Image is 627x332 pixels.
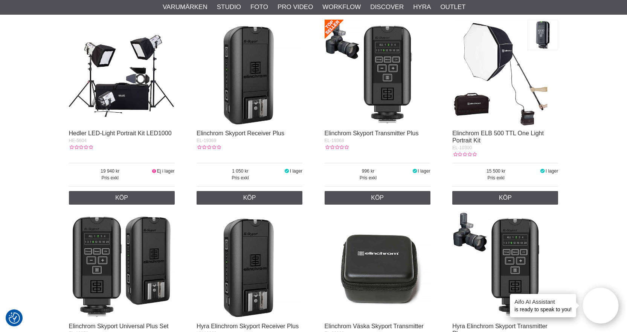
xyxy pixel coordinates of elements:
[325,138,344,143] span: EL-19368
[413,2,431,12] a: Hyra
[540,168,546,174] i: I lager
[325,174,412,181] span: Pris exkl
[284,168,290,174] i: I lager
[69,191,175,205] a: Köp
[418,168,430,174] span: I lager
[69,323,169,329] a: Elinchrom Skyport Universal Plus Set
[452,168,540,174] span: 15 500
[69,130,172,136] a: Hedler LED-Light Portrait Kit LED1000
[69,138,87,143] span: HE-5604
[514,298,572,306] h4: Aifo AI Assistant
[163,2,207,12] a: Varumärken
[452,20,558,125] img: Elinchrom ELB 500 TTL One Light Portrait Kit
[69,168,152,174] span: 19 940
[325,191,430,205] a: Köp
[325,144,349,151] div: Kundbetyg: 0
[370,2,404,12] a: Discover
[217,2,241,12] a: Studio
[197,323,299,329] a: Hyra Elinchrom Skyport Receiver Plus
[197,212,302,318] img: Hyra Elinchrom Skyport Receiver Plus
[197,168,284,174] span: 1 050
[9,312,20,324] img: Revisit consent button
[325,323,424,329] a: Elinchrom Väska Skyport Transmitter
[546,168,558,174] span: I lager
[197,130,284,136] a: Elinchrom Skyport Receiver Plus
[157,168,175,174] span: Ej i lager
[197,191,302,205] a: Köp
[452,191,558,205] a: Köp
[325,130,419,136] a: Elinchrom Skyport Transmitter Plus
[290,168,302,174] span: I lager
[452,151,476,158] div: Kundbetyg: 0
[197,20,302,125] img: Elinchrom Skyport Receiver Plus
[69,174,152,181] span: Pris exkl
[325,212,430,318] img: Elinchrom Väska Skyport Transmitter
[197,138,216,143] span: EL-19369
[325,20,430,125] img: Elinchrom Skyport Transmitter Plus
[69,212,175,318] img: Elinchrom Skyport Universal Plus Set
[452,145,472,150] span: EL-10300
[452,212,558,318] img: Hyra Elinchrom Skyport Transmitter Plus
[325,168,412,174] span: 996
[197,174,284,181] span: Pris exkl
[69,144,93,151] div: Kundbetyg: 0
[9,311,20,325] button: Samtyckesinställningar
[440,2,465,12] a: Outlet
[322,2,361,12] a: Workflow
[412,168,418,174] i: I lager
[452,130,544,144] a: Elinchrom ELB 500 TTL One Light Portrait Kit
[69,20,175,125] img: Hedler LED-Light Portrait Kit LED1000
[250,2,268,12] a: Foto
[452,174,540,181] span: Pris exkl
[151,168,157,174] i: Ej i lager
[510,294,576,317] div: is ready to speak to you!
[278,2,313,12] a: Pro Video
[197,144,221,151] div: Kundbetyg: 0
